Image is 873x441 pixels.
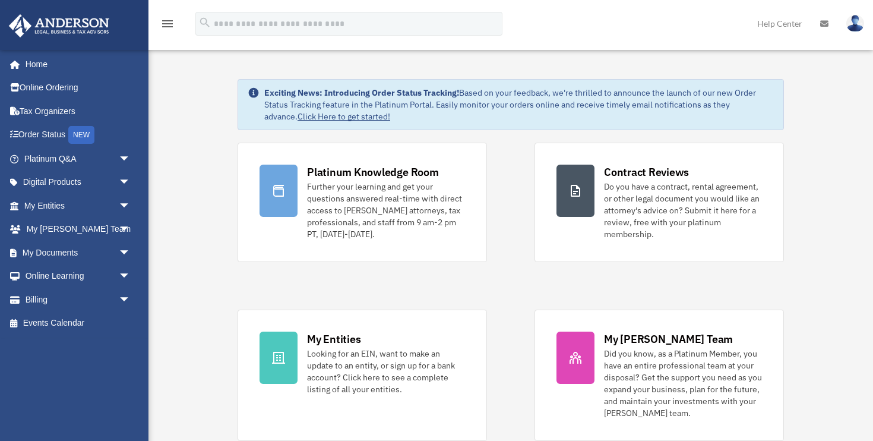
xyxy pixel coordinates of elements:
div: Looking for an EIN, want to make an update to an entity, or sign up for a bank account? Click her... [307,348,465,395]
a: My Documentsarrow_drop_down [8,241,148,264]
a: Contract Reviews Do you have a contract, rental agreement, or other legal document you would like... [534,143,784,262]
a: Click Here to get started! [298,111,390,122]
span: arrow_drop_down [119,288,143,312]
img: Anderson Advisors Platinum Portal [5,14,113,37]
a: My Entities Looking for an EIN, want to make an update to an entity, or sign up for a bank accoun... [238,310,487,441]
span: arrow_drop_down [119,241,143,265]
strong: Exciting News: Introducing Order Status Tracking! [264,87,459,98]
div: Further your learning and get your questions answered real-time with direct access to [PERSON_NAM... [307,181,465,240]
a: Online Learningarrow_drop_down [8,264,148,288]
div: My [PERSON_NAME] Team [604,332,733,346]
div: NEW [68,126,94,144]
a: Digital Productsarrow_drop_down [8,171,148,194]
a: Platinum Knowledge Room Further your learning and get your questions answered real-time with dire... [238,143,487,262]
a: My [PERSON_NAME] Team Did you know, as a Platinum Member, you have an entire professional team at... [534,310,784,441]
a: Events Calendar [8,311,148,335]
div: My Entities [307,332,360,346]
a: Online Ordering [8,76,148,100]
span: arrow_drop_down [119,194,143,218]
a: My [PERSON_NAME] Teamarrow_drop_down [8,218,148,241]
span: arrow_drop_down [119,264,143,289]
span: arrow_drop_down [119,218,143,242]
div: Based on your feedback, we're thrilled to announce the launch of our new Order Status Tracking fe... [264,87,774,122]
a: Platinum Q&Aarrow_drop_down [8,147,148,171]
img: User Pic [846,15,864,32]
a: Tax Organizers [8,99,148,123]
a: menu [160,21,175,31]
a: Home [8,52,143,76]
a: Order StatusNEW [8,123,148,147]
div: Did you know, as a Platinum Member, you have an entire professional team at your disposal? Get th... [604,348,762,419]
div: Do you have a contract, rental agreement, or other legal document you would like an attorney's ad... [604,181,762,240]
div: Platinum Knowledge Room [307,165,439,179]
a: Billingarrow_drop_down [8,288,148,311]
a: My Entitiesarrow_drop_down [8,194,148,218]
i: search [198,16,211,29]
span: arrow_drop_down [119,147,143,171]
i: menu [160,17,175,31]
div: Contract Reviews [604,165,689,179]
span: arrow_drop_down [119,171,143,195]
